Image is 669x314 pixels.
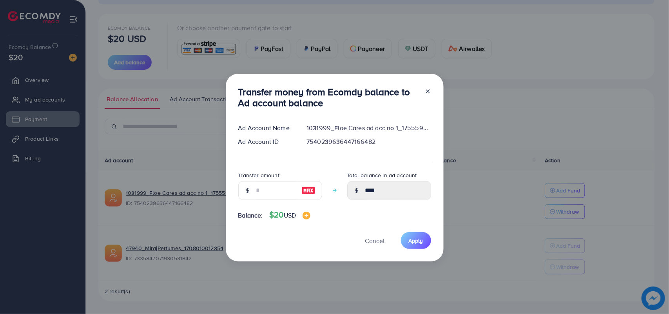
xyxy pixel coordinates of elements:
button: Apply [401,232,431,249]
img: image [303,212,310,220]
img: image [301,186,315,195]
div: Ad Account Name [232,123,301,132]
h4: $20 [269,210,310,220]
span: Apply [409,237,423,245]
span: Balance: [238,211,263,220]
span: Cancel [365,236,385,245]
div: 1031999_Floe Cares ad acc no 1_1755598915786 [300,123,437,132]
h3: Transfer money from Ecomdy balance to Ad account balance [238,86,419,109]
button: Cancel [355,232,395,249]
span: USD [284,211,296,220]
div: Ad Account ID [232,137,301,146]
label: Transfer amount [238,171,279,179]
div: 7540239636447166482 [300,137,437,146]
label: Total balance in ad account [347,171,417,179]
